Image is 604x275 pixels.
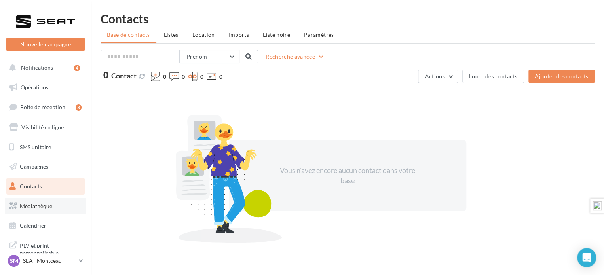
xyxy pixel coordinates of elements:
a: Visibilité en ligne [5,119,86,136]
span: Contacts [20,183,42,190]
span: 0 [219,73,222,81]
span: Location [192,31,215,38]
div: Vous n'avez encore aucun contact dans votre base [279,165,416,186]
a: SMS unitaire [5,139,86,156]
span: PLV et print personnalisable [20,240,82,257]
span: 0 [103,71,108,80]
p: SEAT Montceau [23,257,76,265]
button: Louer des contacts [462,70,524,83]
button: Ajouter des contacts [528,70,595,83]
a: PLV et print personnalisable [5,237,86,260]
span: 0 [200,73,203,81]
a: Contacts [5,178,86,195]
span: Imports [229,31,249,38]
span: Campagnes [20,163,48,170]
span: Boîte de réception [20,104,65,110]
a: Calendrier [5,217,86,234]
span: Visibilité en ligne [21,124,64,131]
button: Nouvelle campagne [6,38,85,51]
span: Contact [111,71,137,80]
span: Calendrier [20,222,46,229]
span: SM [10,257,18,265]
span: Prénom [186,53,207,60]
span: Notifications [21,64,53,71]
span: SMS unitaire [20,143,51,150]
button: Recherche avancée [262,52,328,61]
span: Actions [425,73,444,80]
span: Liste noire [263,31,290,38]
div: Open Intercom Messenger [577,248,596,267]
button: Actions [418,70,458,83]
span: Médiathèque [20,203,52,209]
span: Opérations [21,84,48,91]
button: Notifications 4 [5,59,83,76]
div: 3 [76,104,82,111]
h1: Contacts [101,13,595,25]
a: Boîte de réception3 [5,99,86,116]
a: Médiathèque [5,198,86,214]
a: Campagnes [5,158,86,175]
div: 4 [74,65,80,71]
span: Paramètres [304,31,334,38]
span: 0 [182,73,185,81]
button: Prénom [180,50,239,63]
span: 0 [163,73,166,81]
a: SM SEAT Montceau [6,253,85,268]
a: Opérations [5,79,86,96]
span: Listes [164,31,179,38]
